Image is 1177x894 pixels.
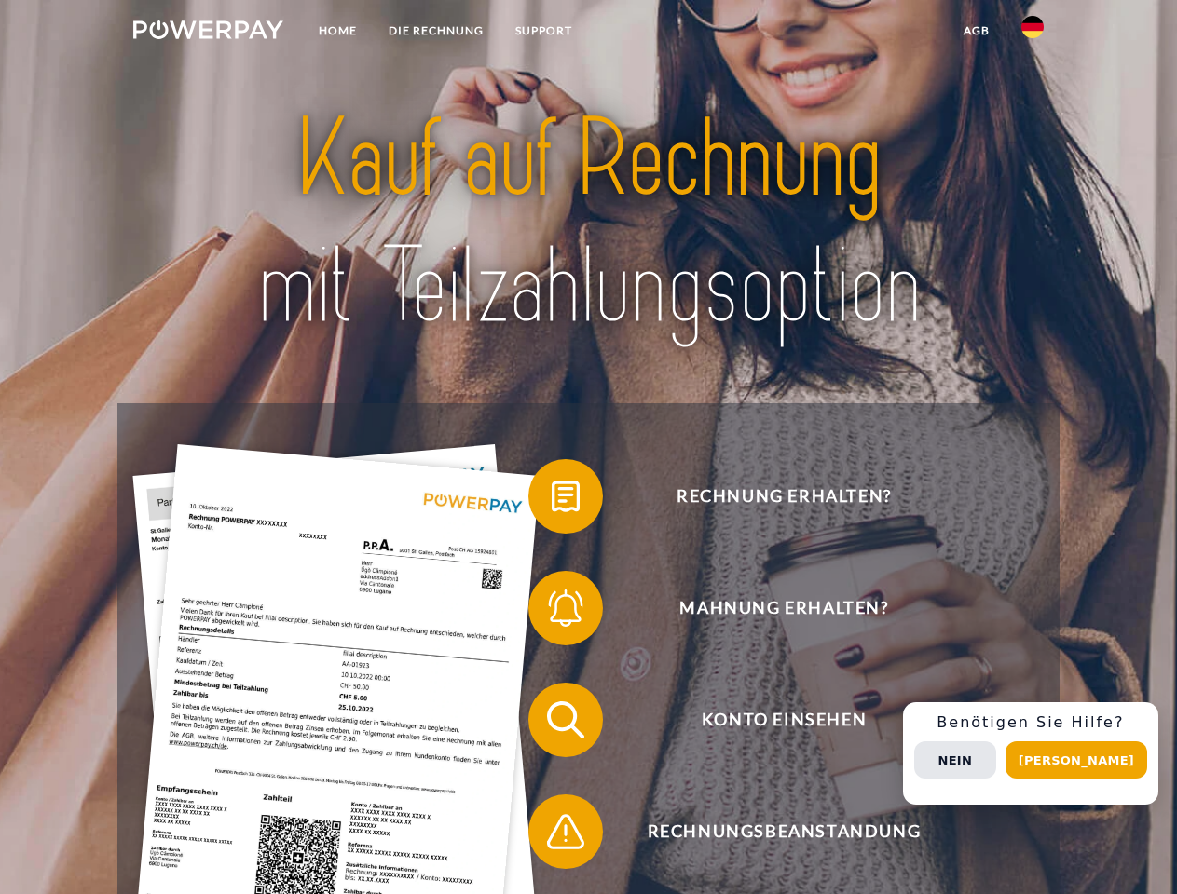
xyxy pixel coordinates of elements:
a: agb [948,14,1006,47]
button: Rechnung erhalten? [528,459,1013,534]
span: Mahnung erhalten? [555,571,1012,645]
img: qb_bill.svg [542,473,589,520]
img: qb_warning.svg [542,808,589,855]
button: Mahnung erhalten? [528,571,1013,645]
div: Schnellhilfe [903,702,1158,805]
button: [PERSON_NAME] [1006,741,1147,779]
span: Rechnung erhalten? [555,459,1012,534]
img: logo-powerpay-white.svg [133,20,283,39]
img: qb_search.svg [542,697,589,743]
button: Konto einsehen [528,683,1013,757]
a: DIE RECHNUNG [373,14,500,47]
h3: Benötigen Sie Hilfe? [914,713,1147,732]
button: Nein [914,741,996,779]
span: Konto einsehen [555,683,1012,757]
a: Home [303,14,373,47]
img: qb_bell.svg [542,585,589,631]
img: de [1021,16,1044,38]
span: Rechnungsbeanstandung [555,794,1012,869]
img: title-powerpay_de.svg [178,89,999,357]
button: Rechnungsbeanstandung [528,794,1013,869]
a: SUPPORT [500,14,588,47]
